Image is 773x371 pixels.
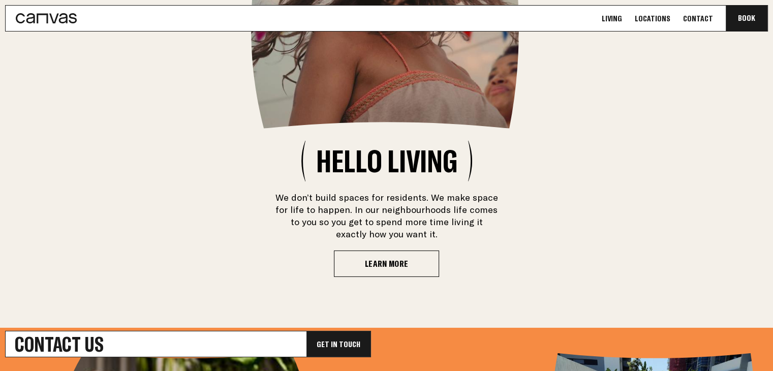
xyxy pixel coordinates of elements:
a: Living [599,13,625,24]
p: We don’t build spaces for residents. We make space for life to happen. In our neighbourhoods life... [275,192,498,240]
h2: Hello Living [316,148,457,174]
a: Locations [632,13,673,24]
button: Book [726,6,767,31]
a: Contact [680,13,716,24]
a: Contact UsGet In Touch [5,331,371,357]
a: Learn More [334,251,440,277]
div: Get In Touch [306,331,370,357]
